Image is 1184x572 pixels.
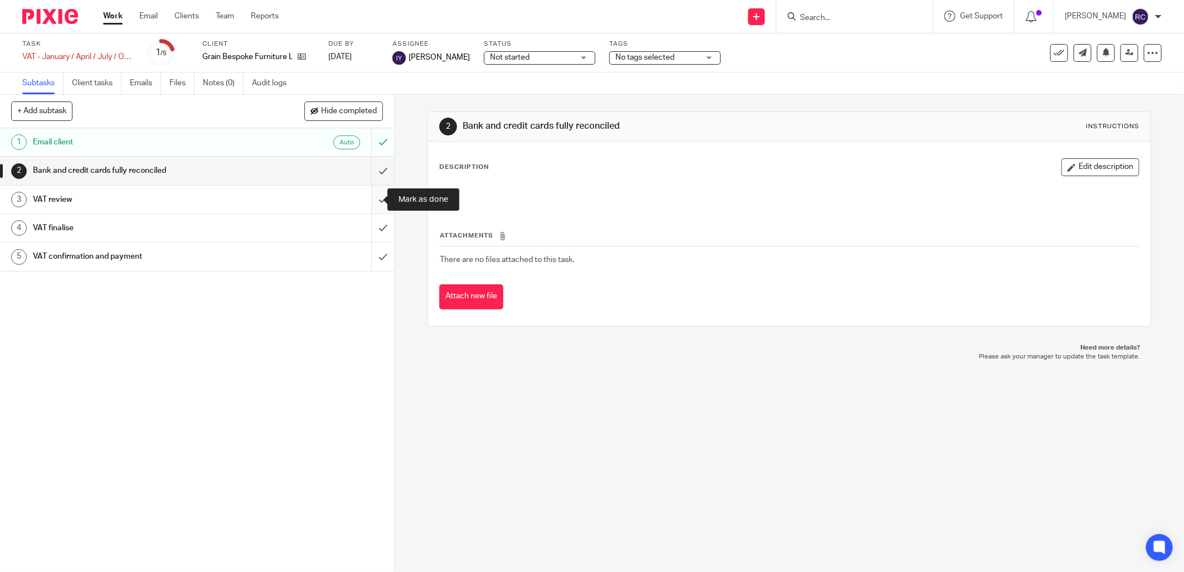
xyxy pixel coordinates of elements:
div: 4 [11,220,27,236]
img: Pixie [22,9,78,24]
p: Please ask your manager to update the task template. [439,352,1140,361]
h1: VAT confirmation and payment [33,248,251,265]
button: + Add subtask [11,101,72,120]
div: Auto [333,135,360,149]
small: /5 [161,50,167,56]
a: Emails [130,72,161,94]
label: Assignee [392,40,470,49]
h1: VAT finalise [33,220,251,236]
h1: Bank and credit cards fully reconciled [33,162,251,179]
input: Search [799,13,899,23]
p: [PERSON_NAME] [1065,11,1126,22]
label: Due by [328,40,379,49]
div: 1 [156,46,167,59]
span: There are no files attached to this task. [440,256,574,264]
p: Grain Bespoke Furniture Ltd [202,51,292,62]
h1: Bank and credit cards fully reconciled [463,120,813,132]
a: Work [103,11,123,22]
button: Hide completed [304,101,383,120]
label: Tags [609,40,721,49]
div: 2 [11,163,27,179]
div: 1 [11,134,27,150]
button: Edit description [1061,158,1139,176]
a: Subtasks [22,72,64,94]
span: Get Support [960,12,1003,20]
a: Notes (0) [203,72,244,94]
div: 2 [439,118,457,135]
div: Instructions [1086,122,1139,131]
h1: VAT review [33,191,251,208]
label: Client [202,40,314,49]
a: Audit logs [252,72,295,94]
div: 5 [11,249,27,265]
a: Team [216,11,234,22]
span: [PERSON_NAME] [409,52,470,63]
p: Description [439,163,489,172]
a: Files [169,72,195,94]
span: Hide completed [321,107,377,116]
div: 3 [11,192,27,207]
h1: Email client [33,134,251,151]
a: Email [139,11,158,22]
p: Need more details? [439,343,1140,352]
span: Not started [490,54,530,61]
img: svg%3E [1132,8,1149,26]
span: No tags selected [615,54,675,61]
span: Attachments [440,232,493,239]
button: Attach new file [439,284,503,309]
a: Client tasks [72,72,122,94]
a: Clients [174,11,199,22]
img: svg%3E [392,51,406,65]
label: Task [22,40,134,49]
a: Reports [251,11,279,22]
div: VAT - January / April / July / October [22,51,134,62]
label: Status [484,40,595,49]
span: [DATE] [328,53,352,61]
